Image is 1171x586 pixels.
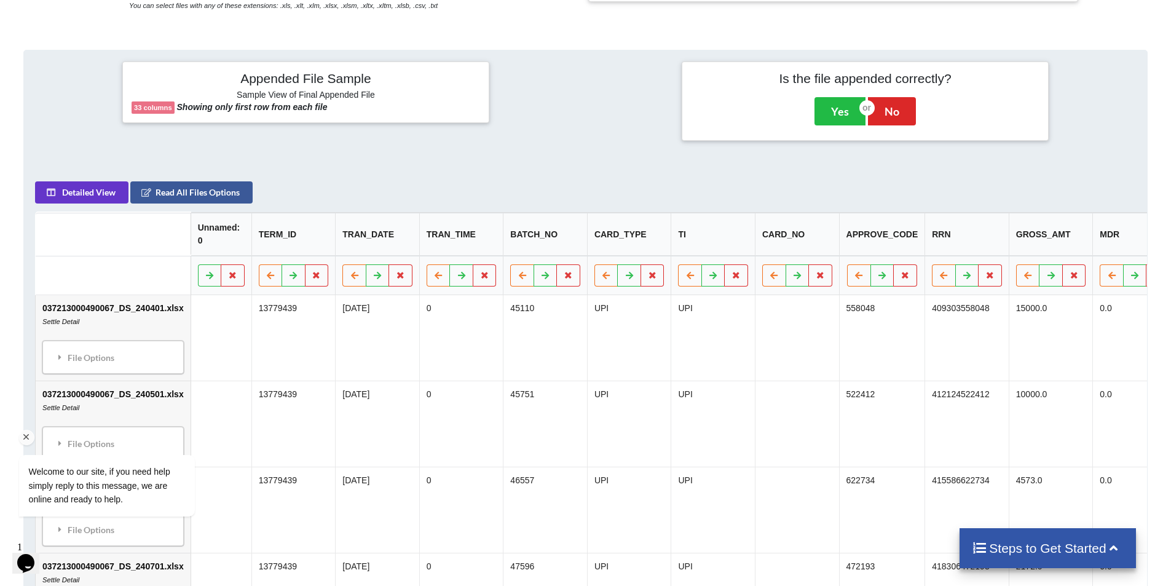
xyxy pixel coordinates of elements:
[839,467,925,553] td: 622734
[671,295,755,381] td: UPI
[251,295,336,381] td: 13779439
[925,213,1009,256] th: RRN
[42,318,79,325] i: Settle Detail
[755,213,839,256] th: CARD_NO
[251,381,336,467] td: 13779439
[336,213,420,256] th: TRAN_DATE
[42,576,79,584] i: Settle Detail
[671,213,755,256] th: TI
[814,97,865,125] button: Yes
[251,467,336,553] td: 13779439
[1009,295,1093,381] td: 15000.0
[587,381,671,467] td: UPI
[587,467,671,553] td: UPI
[503,295,588,381] td: 45110
[36,295,191,381] td: 037213000490067_DS_240401.xlsx
[12,537,52,574] iframe: chat widget
[134,104,172,111] b: 33 columns
[129,2,438,9] i: You can select files with any of these extensions: .xls, .xlt, .xlm, .xlsx, .xlsm, .xltx, .xltm, ...
[191,213,251,256] th: Unnamed: 0
[503,381,588,467] td: 45751
[503,467,588,553] td: 46557
[336,381,420,467] td: [DATE]
[1009,213,1093,256] th: GROSS_AMT
[132,90,480,102] h6: Sample View of Final Appended File
[671,381,755,467] td: UPI
[130,181,253,204] button: Read All Files Options
[587,295,671,381] td: UPI
[251,213,336,256] th: TERM_ID
[925,295,1009,381] td: 409303558048
[1009,467,1093,553] td: 4573.0
[671,467,755,553] td: UPI
[839,213,925,256] th: APPROVE_CODE
[132,71,480,88] h4: Appended File Sample
[336,467,420,553] td: [DATE]
[419,295,503,381] td: 0
[503,213,588,256] th: BATCH_NO
[925,381,1009,467] td: 412124522412
[691,71,1039,86] h4: Is the file appended correctly?
[12,344,234,531] iframe: chat widget
[587,213,671,256] th: CARD_TYPE
[336,295,420,381] td: [DATE]
[925,467,1009,553] td: 415586622734
[419,381,503,467] td: 0
[868,97,916,125] button: No
[419,213,503,256] th: TRAN_TIME
[419,467,503,553] td: 0
[839,295,925,381] td: 558048
[35,181,128,204] button: Detailed View
[839,381,925,467] td: 522412
[1009,381,1093,467] td: 10000.0
[177,102,328,112] b: Showing only first row from each file
[972,540,1124,556] h4: Steps to Get Started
